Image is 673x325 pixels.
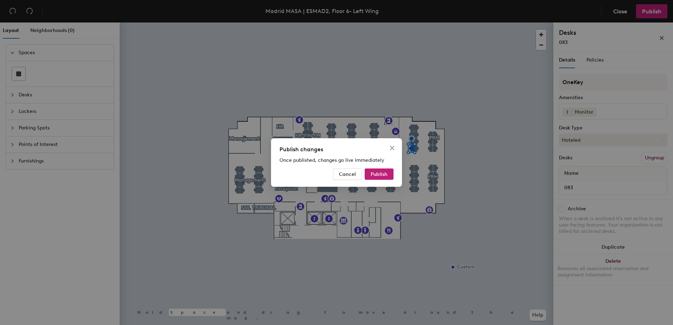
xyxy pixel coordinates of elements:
button: Cancel [333,168,362,180]
span: Cancel [339,171,356,177]
button: Publish [365,168,394,180]
span: Publish [371,171,388,177]
span: close [389,145,395,151]
span: Once published, changes go live immediately [279,157,384,163]
div: Publish changes [279,145,394,154]
span: Close [386,145,398,151]
button: Close [386,142,398,154]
